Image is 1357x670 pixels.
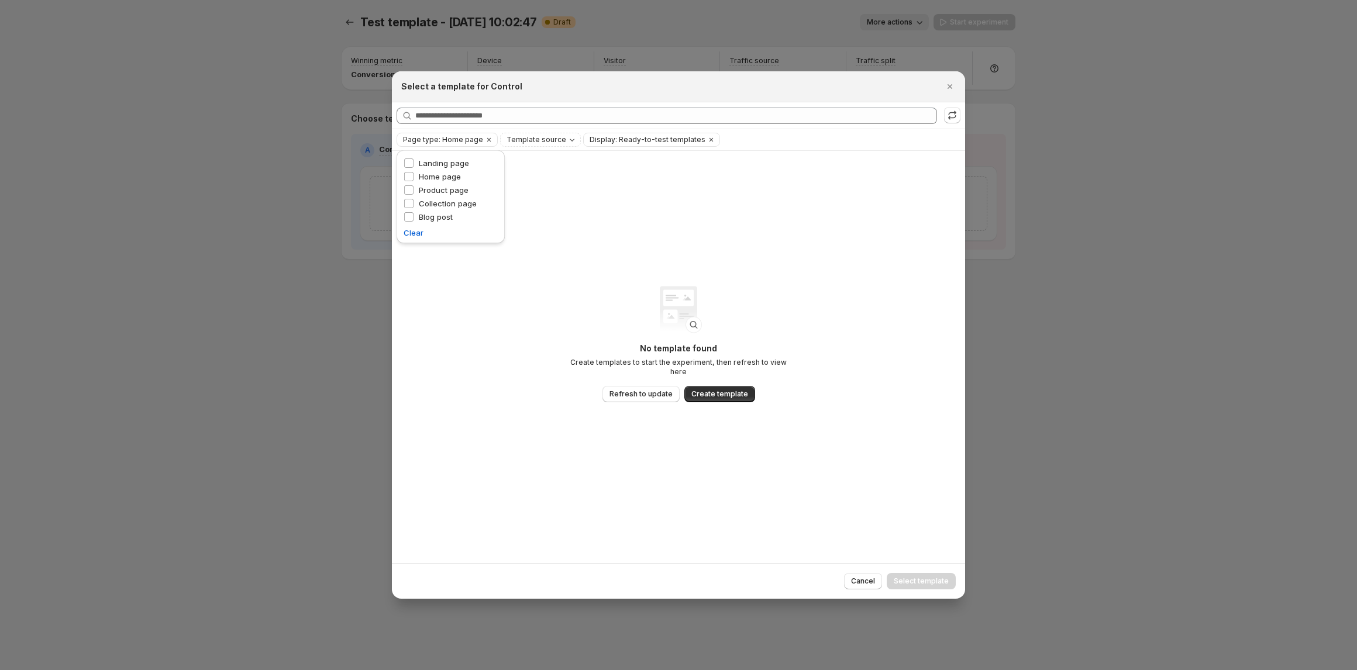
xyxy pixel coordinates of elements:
[397,133,483,146] button: Page type: Home page
[419,158,469,168] span: Landing page
[419,199,477,208] span: Collection page
[684,386,755,402] button: Create template
[419,185,469,195] span: Product page
[403,135,483,144] span: Page type: Home page
[562,343,795,354] p: No template found
[507,135,566,144] span: Template source
[942,78,958,95] button: Close
[501,133,580,146] button: Template source
[705,133,717,146] button: Clear
[404,227,423,239] button: Clear
[419,212,453,222] span: Blog post
[584,133,705,146] button: Display: Ready-to-test templates
[851,576,875,586] span: Cancel
[401,81,522,92] h2: Select a template for Control
[844,573,882,589] button: Cancel
[483,133,495,146] button: Clear
[602,386,680,402] button: Refresh to update
[691,389,748,399] span: Create template
[419,172,461,181] span: Home page
[609,389,673,399] span: Refresh to update
[562,358,795,377] p: Create templates to start the experiment, then refresh to view here
[590,135,705,144] span: Display: Ready-to-test templates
